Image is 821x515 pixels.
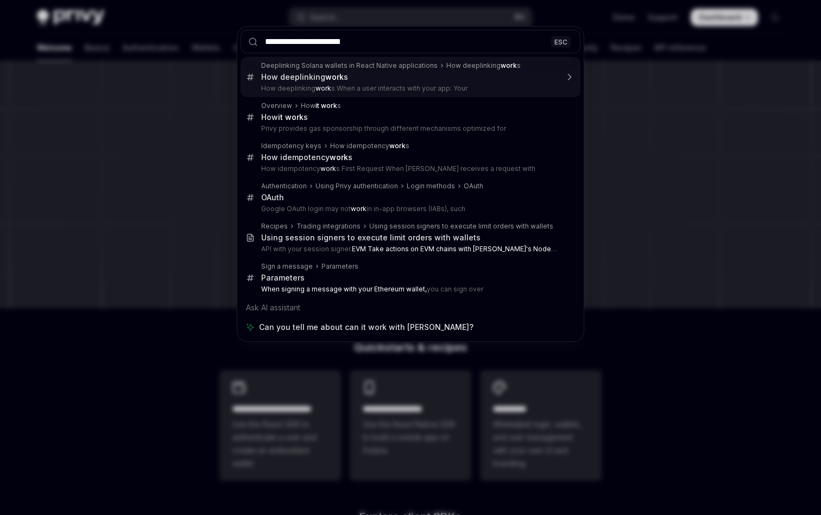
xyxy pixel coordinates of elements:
[261,142,321,150] div: Idempotency keys
[261,182,307,190] div: Authentication
[261,72,348,82] div: How deeplinking s
[551,36,571,47] div: ESC
[315,182,398,190] div: Using Privy authentication
[278,112,304,122] b: it work
[320,164,336,173] b: work
[301,101,341,110] div: How s
[389,142,406,150] b: work
[407,182,455,190] div: Login methods
[321,262,358,271] div: Parameters
[261,61,438,70] div: Deeplinking Solana wallets in React Native applications
[261,262,313,271] div: Sign a message
[261,164,558,173] p: How idempotency s First Request When [PERSON_NAME] receives a request with
[261,112,308,122] div: How s
[315,101,337,110] b: it work
[296,222,361,231] div: Trading integrations
[261,101,292,110] div: Overview
[352,245,559,253] b: EVM Take actions on EVM chains with [PERSON_NAME]'s NodeJS
[261,245,558,253] p: API with your session signer.
[351,205,367,213] b: work
[464,182,483,190] div: OAuth
[325,72,344,81] b: work
[315,84,331,92] b: work
[261,152,352,162] div: How idempotency s
[501,61,517,69] b: work
[261,222,288,231] div: Recipes
[446,61,521,70] div: How deeplinking s
[259,322,473,333] span: Can you tell me about can it work with [PERSON_NAME]?
[330,152,348,162] b: work
[369,222,553,231] div: Using session signers to execute limit orders with wallets
[261,193,284,202] div: OAuth
[261,233,481,243] div: Using session signers to execute limit orders with wallets
[330,142,409,150] div: How idempotency s
[261,285,427,293] b: When signing a message with your Ethereum wallet,
[261,84,558,93] p: How deeplinking s When a user interacts with your app: Your
[261,124,558,133] p: Privy provides gas sponsorship through different mechanisms optimized for
[261,273,305,283] div: Parameters
[241,298,580,317] div: Ask AI assistant
[261,205,558,213] p: Google OAuth login may not in in-app browsers (IABs), such
[261,285,558,294] p: you can sign over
